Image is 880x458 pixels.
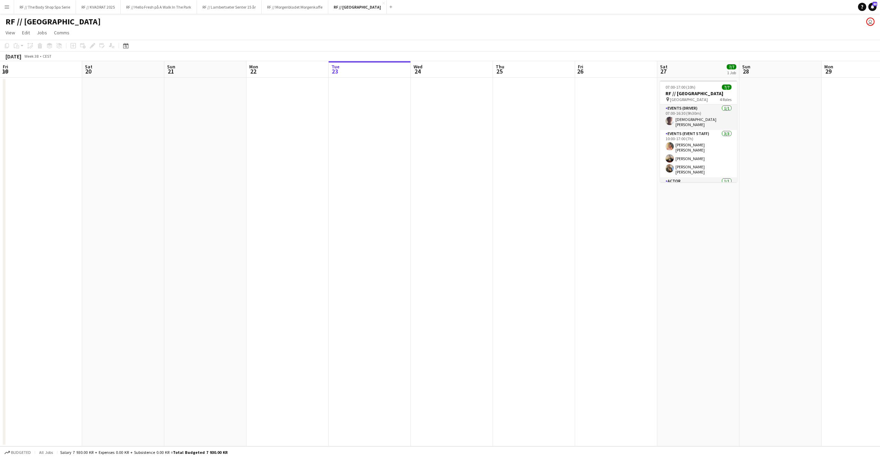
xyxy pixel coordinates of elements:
[5,53,21,60] div: [DATE]
[85,64,92,70] span: Sat
[262,0,328,14] button: RF // Morgenbladet Morgenkaffe
[249,64,258,70] span: Mon
[741,67,750,75] span: 28
[3,64,8,70] span: Fri
[331,64,340,70] span: Tue
[166,67,175,75] span: 21
[496,64,504,70] span: Thu
[3,28,18,37] a: View
[660,90,737,97] h3: RF // [GEOGRAPHIC_DATA]
[248,67,258,75] span: 22
[660,177,737,201] app-card-role: Actor1/1
[742,64,750,70] span: Sun
[660,104,737,130] app-card-role: Events (Driver)1/107:00-16:30 (9h30m)[DEMOGRAPHIC_DATA][PERSON_NAME]
[14,0,76,14] button: RF // The Body Shop Spa Serie
[872,2,877,6] span: 40
[5,30,15,36] span: View
[37,30,47,36] span: Jobs
[76,0,121,14] button: RF // KVADRAT 2025
[824,64,833,70] span: Mon
[660,64,668,70] span: Sat
[19,28,33,37] a: Edit
[23,54,40,59] span: Week 38
[330,67,340,75] span: 23
[11,450,31,455] span: Budgeted
[38,450,54,455] span: All jobs
[665,85,695,90] span: 07:00-17:00 (10h)
[51,28,72,37] a: Comms
[670,97,708,102] span: [GEOGRAPHIC_DATA]
[43,54,52,59] div: CEST
[866,18,874,26] app-user-avatar: Marit Holvik
[720,97,731,102] span: 4 Roles
[54,30,69,36] span: Comms
[868,3,877,11] a: 40
[577,67,583,75] span: 26
[22,30,30,36] span: Edit
[823,67,833,75] span: 29
[414,64,422,70] span: Wed
[173,450,228,455] span: Total Budgeted 7 930.00 KR
[84,67,92,75] span: 20
[660,80,737,182] app-job-card: 07:00-17:00 (10h)7/7RF // [GEOGRAPHIC_DATA] [GEOGRAPHIC_DATA]4 RolesEvents (Driver)1/107:00-16:30...
[495,67,504,75] span: 25
[727,70,736,75] div: 1 Job
[197,0,262,14] button: RF // Lambertseter Senter 15 år
[328,0,387,14] button: RF // [GEOGRAPHIC_DATA]
[3,449,32,456] button: Budgeted
[5,16,101,27] h1: RF // [GEOGRAPHIC_DATA]
[34,28,50,37] a: Jobs
[660,130,737,177] app-card-role: Events (Event Staff)3/310:00-17:00 (7h)[PERSON_NAME] [PERSON_NAME][PERSON_NAME][PERSON_NAME] [PER...
[60,450,228,455] div: Salary 7 930.00 KR + Expenses 0.00 KR + Subsistence 0.00 KR =
[727,64,736,69] span: 7/7
[412,67,422,75] span: 24
[2,67,8,75] span: 19
[722,85,731,90] span: 7/7
[167,64,175,70] span: Sun
[578,64,583,70] span: Fri
[121,0,197,14] button: RF // Hello Fresh på A Walk In The Park
[659,67,668,75] span: 27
